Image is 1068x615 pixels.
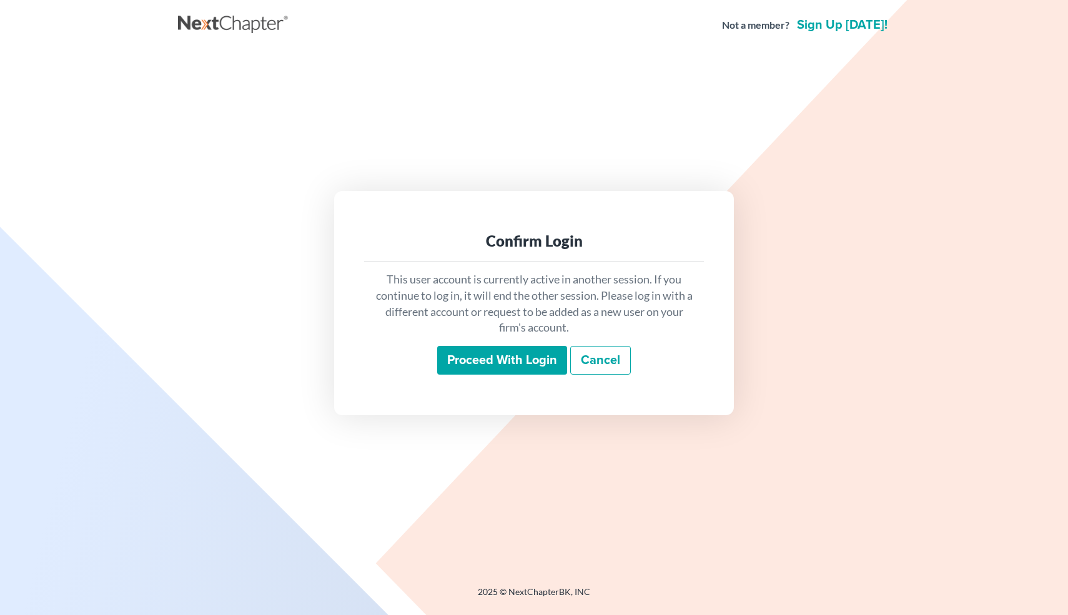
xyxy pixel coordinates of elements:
[794,19,890,31] a: Sign up [DATE]!
[178,586,890,608] div: 2025 © NextChapterBK, INC
[722,18,789,32] strong: Not a member?
[437,346,567,375] input: Proceed with login
[374,272,694,336] p: This user account is currently active in another session. If you continue to log in, it will end ...
[374,231,694,251] div: Confirm Login
[570,346,631,375] a: Cancel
